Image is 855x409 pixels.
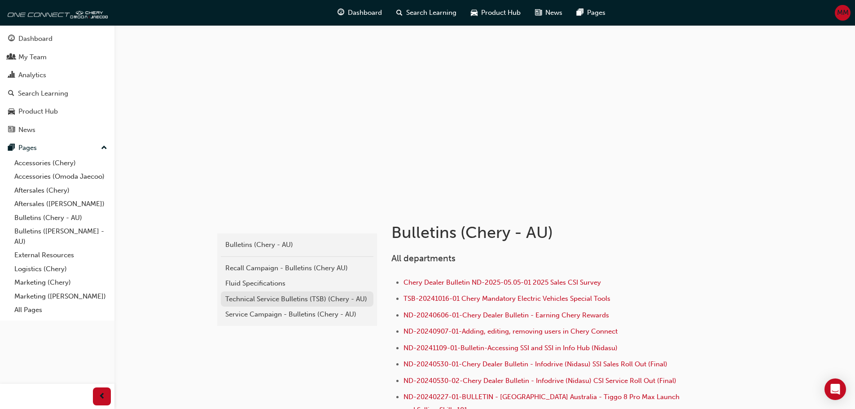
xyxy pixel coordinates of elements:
span: All departments [391,253,456,264]
a: Search Learning [4,85,111,102]
a: Aftersales ([PERSON_NAME]) [11,197,111,211]
a: All Pages [11,303,111,317]
div: My Team [18,52,47,62]
a: guage-iconDashboard [330,4,389,22]
a: search-iconSearch Learning [389,4,464,22]
a: External Resources [11,248,111,262]
a: ND-20240530-01-Chery Dealer Bulletin - Infodrive (Nidasu) SSI Sales Roll Out (Final) [403,360,667,368]
a: ND-20240907-01-Adding, editing, removing users in Chery Connect [403,327,618,335]
span: guage-icon [338,7,344,18]
div: Pages [18,143,37,153]
img: oneconnect [4,4,108,22]
button: Pages [4,140,111,156]
div: Open Intercom Messenger [824,378,846,400]
a: Fluid Specifications [221,276,373,291]
a: ND-20241109-01-Bulletin-Accessing SSI and SSI in Info Hub (Nidasu) [403,344,618,352]
a: Technical Service Bulletins (TSB) (Chery - AU) [221,291,373,307]
span: Pages [587,8,605,18]
a: car-iconProduct Hub [464,4,528,22]
a: pages-iconPages [570,4,613,22]
a: Service Campaign - Bulletins (Chery - AU) [221,307,373,322]
div: Service Campaign - Bulletins (Chery - AU) [225,309,369,320]
a: Bulletins (Chery - AU) [11,211,111,225]
div: Dashboard [18,34,53,44]
a: news-iconNews [528,4,570,22]
span: Search Learning [406,8,456,18]
span: people-icon [8,53,15,62]
div: Search Learning [18,88,68,99]
span: car-icon [8,108,15,116]
a: Bulletins ([PERSON_NAME] - AU) [11,224,111,248]
span: news-icon [8,126,15,134]
a: Bulletins (Chery - AU) [221,237,373,253]
a: Accessories (Chery) [11,156,111,170]
a: ND-20240530-02-Chery Dealer Bulletin - Infodrive (Nidasu) CSI Service Roll Out (Final) [403,377,676,385]
a: Chery Dealer Bulletin ND-2025-05.05-01 2025 Sales CSI Survey [403,278,601,286]
span: search-icon [8,90,14,98]
a: Analytics [4,67,111,84]
span: pages-icon [577,7,583,18]
span: news-icon [535,7,542,18]
span: Product Hub [481,8,521,18]
div: Fluid Specifications [225,278,369,289]
a: Product Hub [4,103,111,120]
span: search-icon [396,7,403,18]
span: car-icon [471,7,478,18]
a: Marketing ([PERSON_NAME]) [11,290,111,303]
div: Analytics [18,70,46,80]
div: Recall Campaign - Bulletins (Chery AU) [225,263,369,273]
button: MM [835,5,851,21]
span: Dashboard [348,8,382,18]
span: MM [837,8,849,18]
div: Product Hub [18,106,58,117]
h1: Bulletins (Chery - AU) [391,223,686,242]
div: News [18,125,35,135]
div: Technical Service Bulletins (TSB) (Chery - AU) [225,294,369,304]
a: News [4,122,111,138]
span: guage-icon [8,35,15,43]
a: Recall Campaign - Bulletins (Chery AU) [221,260,373,276]
button: DashboardMy TeamAnalyticsSearch LearningProduct HubNews [4,29,111,140]
div: Bulletins (Chery - AU) [225,240,369,250]
span: pages-icon [8,144,15,152]
a: Dashboard [4,31,111,47]
a: Marketing (Chery) [11,276,111,290]
span: prev-icon [99,391,105,402]
a: My Team [4,49,111,66]
a: ND-20240606-01-Chery Dealer Bulletin - Earning Chery Rewards [403,311,609,319]
a: Aftersales (Chery) [11,184,111,198]
span: up-icon [101,142,107,154]
a: Accessories (Omoda Jaecoo) [11,170,111,184]
span: chart-icon [8,71,15,79]
span: News [545,8,562,18]
a: TSB-20241016-01 Chery Mandatory Electric Vehicles Special Tools [403,295,610,303]
a: Logistics (Chery) [11,262,111,276]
